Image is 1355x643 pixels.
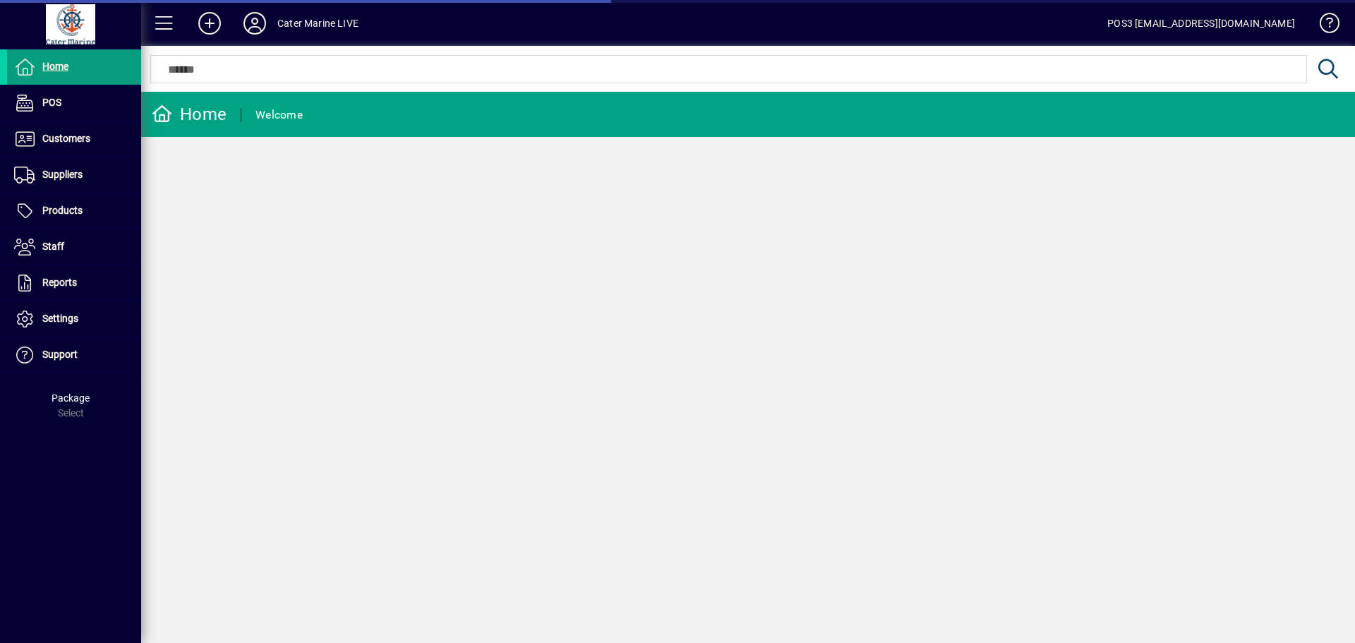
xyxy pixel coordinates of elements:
[152,103,227,126] div: Home
[42,97,61,108] span: POS
[42,277,77,288] span: Reports
[7,229,141,265] a: Staff
[7,157,141,193] a: Suppliers
[42,205,83,216] span: Products
[7,337,141,373] a: Support
[42,241,64,252] span: Staff
[232,11,277,36] button: Profile
[42,313,78,324] span: Settings
[7,193,141,229] a: Products
[7,85,141,121] a: POS
[255,104,303,126] div: Welcome
[7,301,141,337] a: Settings
[42,349,78,360] span: Support
[52,392,90,404] span: Package
[1309,3,1337,49] a: Knowledge Base
[42,133,90,144] span: Customers
[187,11,232,36] button: Add
[277,12,359,35] div: Cater Marine LIVE
[1107,12,1295,35] div: POS3 [EMAIL_ADDRESS][DOMAIN_NAME]
[7,265,141,301] a: Reports
[42,169,83,180] span: Suppliers
[42,61,68,72] span: Home
[7,121,141,157] a: Customers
